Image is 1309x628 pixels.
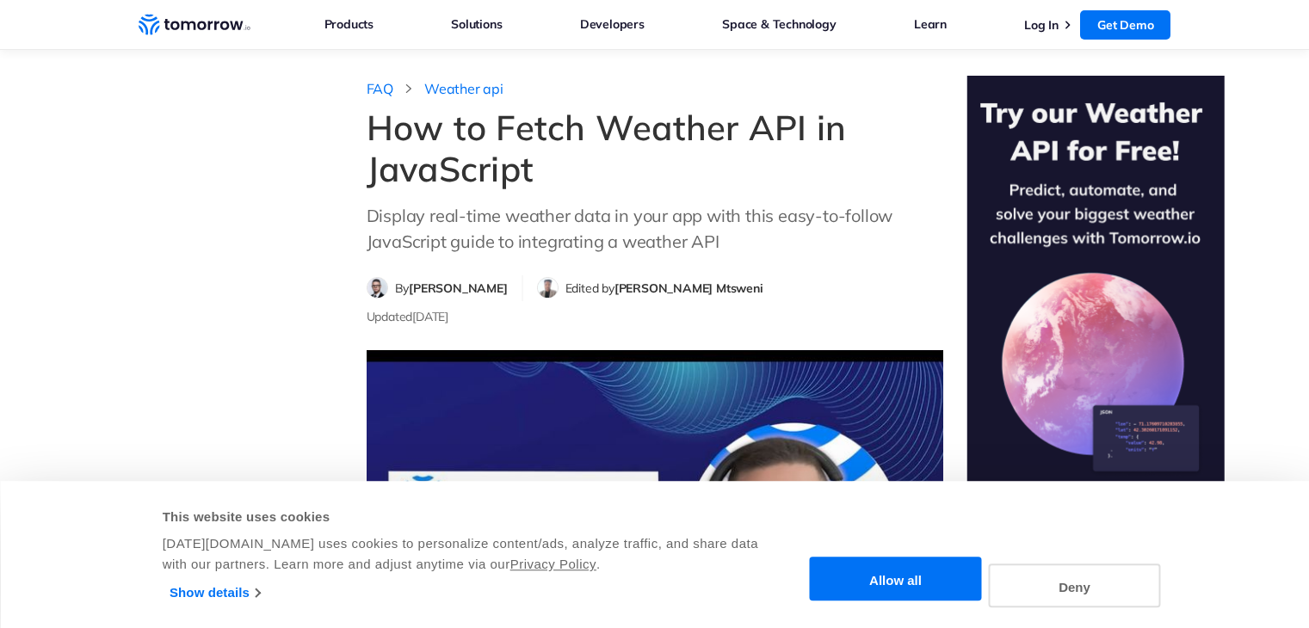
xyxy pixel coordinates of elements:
a: Get Demo [1080,10,1170,40]
img: Nelsy Mtsweni [538,278,558,298]
a: Log In [1024,17,1059,33]
a: Solutions [451,13,502,35]
button: Allow all [810,557,982,601]
div: [DATE][DOMAIN_NAME] uses cookies to personalize content/ads, analyze traffic, and share data with... [163,533,761,575]
span: [PERSON_NAME] Mtsweni [614,280,763,296]
a: Developers [580,13,645,35]
img: Try Our Weather API for Free [966,76,1225,590]
a: Products [324,13,374,35]
nav: breadcrumb [367,76,943,98]
span: Edited by [565,280,763,296]
a: Privacy Policy [510,557,596,571]
a: Show details [170,580,260,606]
a: Home link [139,12,250,38]
span: Updated [DATE] [367,309,448,324]
button: Deny [989,563,1161,607]
a: FAQ [367,80,393,98]
img: Filip Dimkovski [367,278,387,298]
a: Space & Technology [722,13,836,35]
a: Weather api [424,80,503,98]
a: Learn [914,13,947,35]
div: This website uses cookies [163,507,761,527]
p: Display real-time weather data in your app with this easy-to-follow JavaScript guide to integrati... [367,203,943,255]
span: [PERSON_NAME] [409,280,507,296]
span: By [395,280,508,296]
h1: How to Fetch Weather API in JavaScript [367,107,943,189]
